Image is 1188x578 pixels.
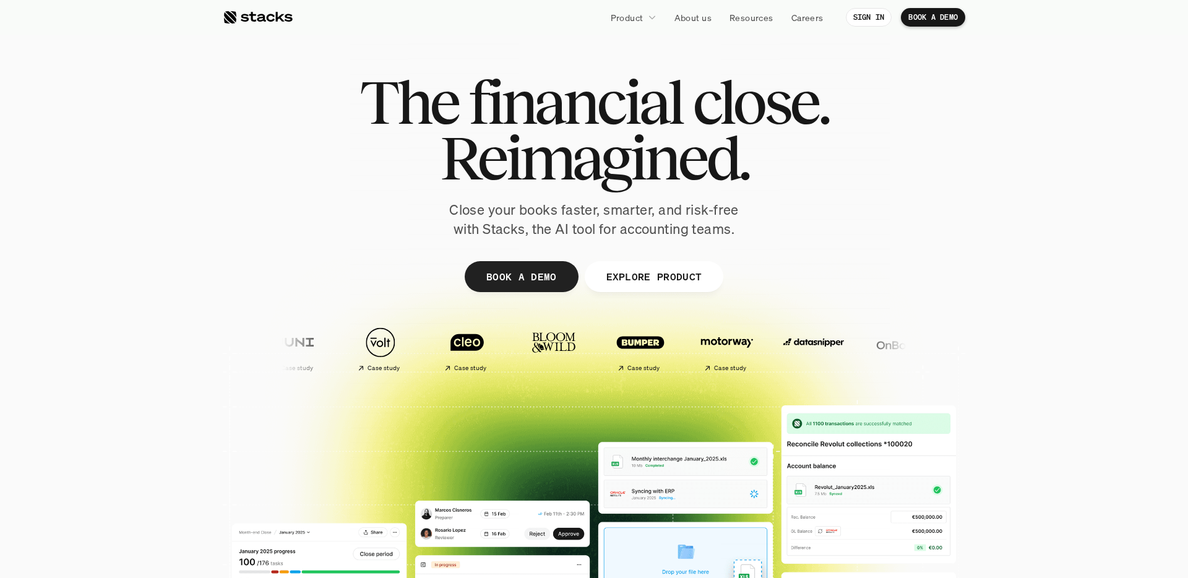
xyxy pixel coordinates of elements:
p: BOOK A DEMO [486,267,557,285]
h2: Case study [368,364,400,372]
p: Close your books faster, smarter, and risk-free with Stacks, the AI tool for accounting teams. [439,201,749,239]
span: close. [692,74,829,130]
h2: Case study [454,364,487,372]
a: Case study [600,321,681,377]
p: About us [674,11,712,24]
a: Case study [340,321,421,377]
a: Case study [687,321,767,377]
span: The [359,74,458,130]
h2: Case study [627,364,660,372]
span: Reimagined. [440,130,749,186]
p: BOOK A DEMO [908,13,958,22]
a: SIGN IN [846,8,892,27]
a: About us [667,6,719,28]
h2: Case study [714,364,747,372]
p: SIGN IN [853,13,885,22]
a: BOOK A DEMO [901,8,965,27]
a: EXPLORE PRODUCT [584,261,723,292]
span: financial [468,74,682,130]
a: Case study [427,321,507,377]
h2: Case study [281,364,314,372]
a: Resources [722,6,781,28]
p: Careers [791,11,824,24]
p: Resources [730,11,773,24]
p: Product [611,11,643,24]
a: Case study [254,321,334,377]
a: Careers [784,6,831,28]
p: EXPLORE PRODUCT [606,267,702,285]
a: BOOK A DEMO [465,261,579,292]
